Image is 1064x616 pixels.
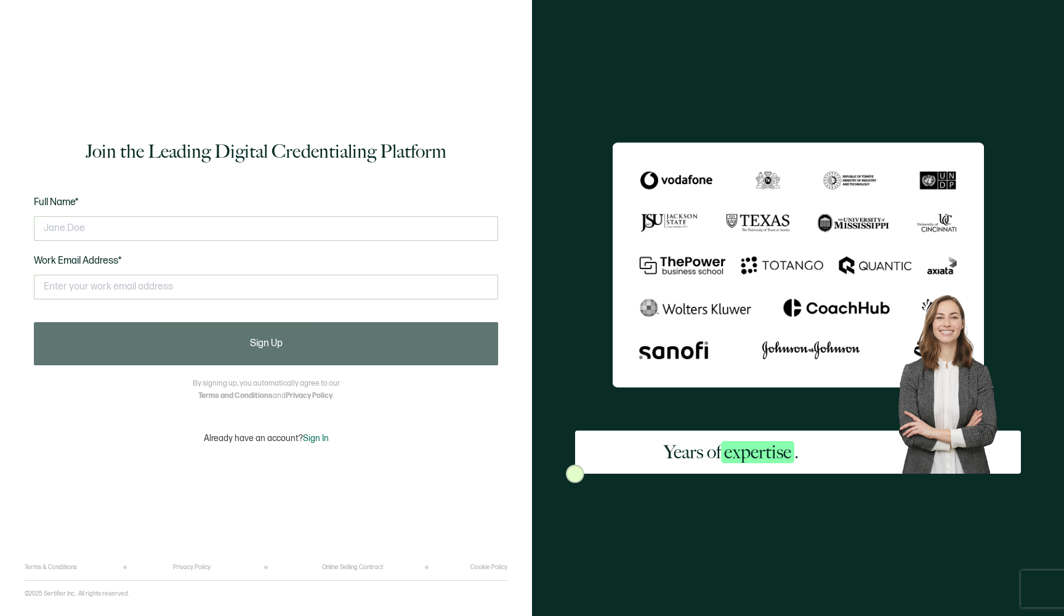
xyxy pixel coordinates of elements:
span: expertise [721,441,794,463]
span: Full Name* [34,197,79,208]
span: Sign Up [250,339,283,349]
a: Privacy Policy [173,564,211,571]
h1: Join the Leading Digital Credentialing Platform [86,139,446,164]
input: Enter your work email address [34,275,498,299]
p: ©2025 Sertifier Inc.. All rights reserved. [25,590,129,598]
a: Terms & Conditions [25,564,77,571]
a: Privacy Policy [286,391,332,400]
img: Sertifier Signup [566,464,584,483]
img: Sertifier Signup - Years of <span class="strong-h">expertise</span>. [613,142,984,387]
p: Already have an account? [204,433,329,444]
input: Jane Doe [34,216,498,241]
span: Work Email Address* [34,255,122,267]
button: Sign Up [34,322,498,365]
p: By signing up, you automatically agree to our and . [193,378,340,402]
img: Sertifier Signup - Years of <span class="strong-h">expertise</span>. Hero [887,286,1021,474]
h2: Years of . [664,440,799,464]
span: Sign In [303,433,329,444]
a: Cookie Policy [470,564,507,571]
a: Online Selling Contract [322,564,383,571]
a: Terms and Conditions [198,391,273,400]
